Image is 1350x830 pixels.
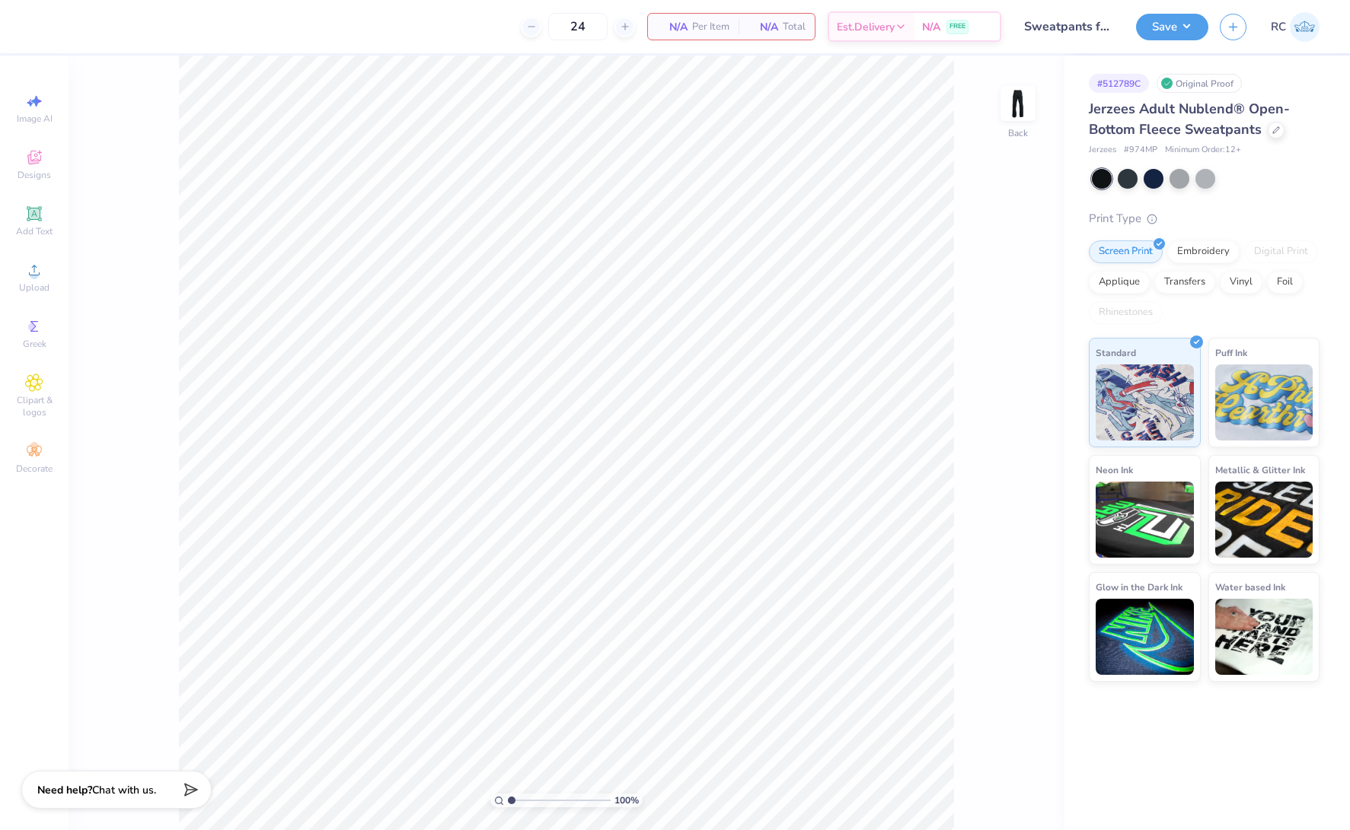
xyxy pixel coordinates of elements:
img: Water based Ink [1215,599,1313,675]
div: Foil [1267,271,1303,294]
div: Digital Print [1244,240,1318,263]
span: Water based Ink [1215,579,1285,595]
span: Jerzees Adult Nublend® Open-Bottom Fleece Sweatpants [1089,100,1290,138]
div: Applique [1089,271,1150,294]
input: – – [548,13,608,40]
img: Puff Ink [1215,364,1313,440]
span: # 974MP [1124,144,1157,157]
img: Glow in the Dark Ink [1096,599,1194,675]
a: RC [1271,12,1320,42]
div: Transfers [1154,271,1215,294]
span: Jerzees [1089,144,1116,157]
div: Original Proof [1157,74,1242,93]
span: Decorate [16,463,53,475]
img: Rio Cabojoc [1290,12,1320,42]
span: Per Item [692,19,729,35]
span: Designs [18,169,51,181]
img: Neon Ink [1096,482,1194,558]
span: Est. Delivery [837,19,895,35]
span: Total [783,19,806,35]
span: Neon Ink [1096,462,1133,478]
img: Back [1003,88,1033,119]
span: Image AI [17,113,53,125]
div: Vinyl [1220,271,1262,294]
input: Untitled Design [1013,11,1125,42]
span: RC [1271,18,1286,36]
span: Glow in the Dark Ink [1096,579,1182,595]
span: Standard [1096,345,1136,361]
strong: Need help? [37,783,92,797]
span: N/A [657,19,688,35]
span: N/A [748,19,778,35]
span: Upload [19,281,49,294]
img: Standard [1096,364,1194,440]
div: Embroidery [1167,240,1240,263]
span: N/A [922,19,940,35]
div: Rhinestones [1089,301,1163,324]
span: Clipart & logos [8,394,61,418]
span: Puff Ink [1215,345,1247,361]
div: # 512789C [1089,74,1149,93]
img: Metallic & Glitter Ink [1215,482,1313,558]
span: 100 % [614,793,639,807]
div: Screen Print [1089,240,1163,263]
span: Greek [23,338,46,350]
span: Chat with us. [92,783,156,797]
div: Back [1008,126,1028,140]
div: Print Type [1089,210,1320,227]
span: Minimum Order: 12 + [1165,144,1241,157]
button: Save [1136,14,1208,40]
span: Add Text [16,225,53,237]
span: FREE [949,21,965,32]
span: Metallic & Glitter Ink [1215,462,1305,478]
